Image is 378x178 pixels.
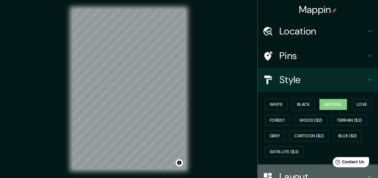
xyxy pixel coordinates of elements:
[295,115,327,126] button: Wood ($2)
[332,115,367,126] button: Terrain ($2)
[279,74,366,86] h4: Style
[292,99,315,110] button: Black
[279,25,366,37] h4: Location
[290,130,329,141] button: Cartoon ($2)
[279,50,366,62] h4: Pins
[258,19,378,43] div: Location
[265,99,287,110] button: White
[319,99,347,110] button: Natural
[258,68,378,92] div: Style
[265,146,303,157] button: Satellite ($3)
[332,8,337,13] img: pin-icon.png
[72,9,186,169] canvas: Map
[265,115,290,126] button: Forest
[324,155,371,171] iframe: Help widget launcher
[299,4,337,16] h4: Mappin
[176,159,183,166] button: Toggle attribution
[352,99,372,110] button: Love
[333,130,362,141] button: Blue ($2)
[265,130,285,141] button: Grey
[258,44,378,68] div: Pins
